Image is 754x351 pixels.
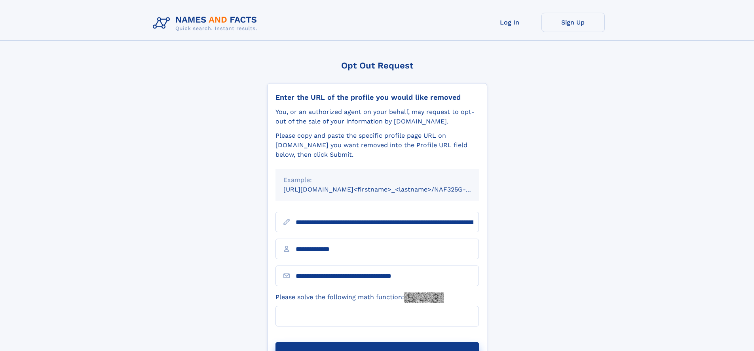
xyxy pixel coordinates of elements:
[275,292,444,303] label: Please solve the following math function:
[150,13,264,34] img: Logo Names and Facts
[275,93,479,102] div: Enter the URL of the profile you would like removed
[478,13,541,32] a: Log In
[283,175,471,185] div: Example:
[267,61,487,70] div: Opt Out Request
[541,13,605,32] a: Sign Up
[275,107,479,126] div: You, or an authorized agent on your behalf, may request to opt-out of the sale of your informatio...
[275,131,479,159] div: Please copy and paste the specific profile page URL on [DOMAIN_NAME] you want removed into the Pr...
[283,186,494,193] small: [URL][DOMAIN_NAME]<firstname>_<lastname>/NAF325G-xxxxxxxx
